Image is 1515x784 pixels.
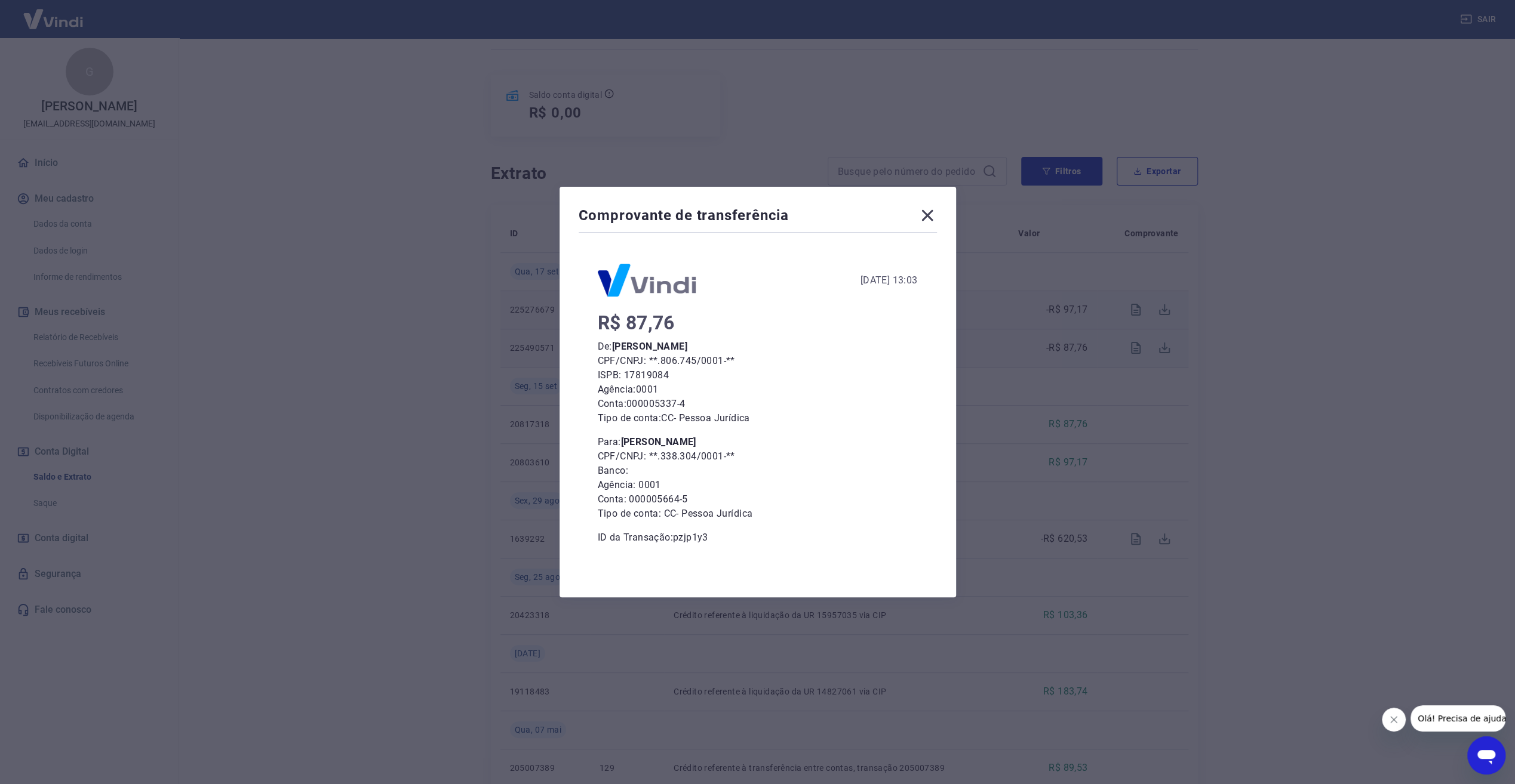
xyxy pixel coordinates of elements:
p: Conta: 000005337-4 [598,397,918,411]
p: De: [598,339,918,354]
b: [PERSON_NAME] [621,436,696,447]
p: Para: [598,435,918,449]
span: Olá! Precisa de ajuda? [7,8,100,18]
p: Tipo de conta: CC - Pessoa Jurídica [598,507,918,521]
p: CPF/CNPJ: **.338.304/0001-** [598,449,918,464]
p: ISPB: 17819084 [598,368,918,382]
iframe: Mensagem da empresa [1410,705,1505,731]
p: Tipo de conta: CC - Pessoa Jurídica [598,411,918,425]
p: Agência: 0001 [598,478,918,492]
span: R$ 87,76 [598,311,675,334]
div: [DATE] 13:03 [861,273,918,288]
p: Banco: [598,464,918,478]
iframe: Fechar mensagem [1382,708,1406,731]
p: ID da Transação: pzjp1y3 [598,530,918,545]
p: Agência: 0001 [598,382,918,397]
div: Comprovante de transferência [579,206,937,230]
img: Logo [598,264,696,297]
iframe: Botão para abrir a janela de mensagens [1467,736,1505,774]
b: [PERSON_NAME] [612,341,687,352]
p: Conta: 000005664-5 [598,492,918,507]
p: CPF/CNPJ: **.806.745/0001-** [598,354,918,368]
